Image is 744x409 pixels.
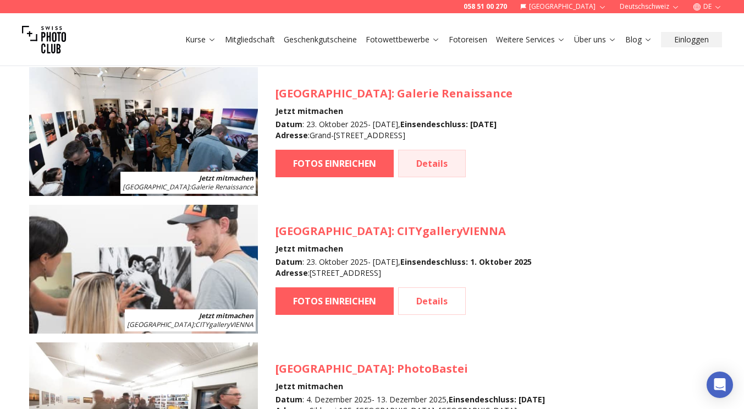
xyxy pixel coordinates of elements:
a: Geschenkgutscheine [284,34,357,45]
button: Fotoreisen [444,32,492,47]
a: Fotowettbewerbe [366,34,440,45]
button: Mitgliedschaft [221,32,279,47]
a: Über uns [574,34,616,45]
a: FOTOS EINREICHEN [275,287,394,315]
h4: Jetzt mitmachen [275,381,545,392]
h4: Jetzt mitmachen [275,106,512,117]
a: Weitere Services [496,34,565,45]
span: [GEOGRAPHIC_DATA] [123,182,189,192]
a: Mitgliedschaft [225,34,275,45]
b: Einsendeschluss : 1. Oktober 2025 [400,257,532,267]
a: Kurse [185,34,216,45]
button: Über uns [570,32,621,47]
img: Swiss photo club [22,18,66,62]
button: Geschenkgutscheine [279,32,361,47]
h3: : CITYgalleryVIENNA [275,223,532,239]
b: Jetzt mitmachen [199,311,253,320]
span: [GEOGRAPHIC_DATA] [275,223,392,238]
b: Datum [275,394,302,405]
button: Fotowettbewerbe [361,32,444,47]
a: Blog [625,34,652,45]
button: Blog [621,32,657,47]
div: Open Intercom Messenger [707,372,733,398]
img: SPC Photo Awards WIEN Oktober 2025 [29,205,258,334]
b: Datum [275,257,302,267]
b: Einsendeschluss : [DATE] [400,119,497,129]
span: [GEOGRAPHIC_DATA] [275,361,392,376]
button: Weitere Services [492,32,570,47]
span: : Galerie Renaissance [123,182,253,192]
span: : CITYgalleryVIENNA [127,320,253,329]
a: Details [398,150,466,177]
img: SPC Photo Awards Geneva: October 2025 [29,67,258,196]
button: Einloggen [661,32,722,47]
a: Fotoreisen [449,34,487,45]
a: FOTOS EINREICHEN [275,150,394,177]
h3: : PhotoBastei [275,361,545,377]
b: Adresse [275,268,308,278]
a: Details [398,287,466,315]
b: Datum [275,119,302,129]
b: Adresse [275,130,308,140]
b: Einsendeschluss : [DATE] [449,394,545,405]
div: : 23. Oktober 2025 - [DATE] , : Grand-[STREET_ADDRESS] [275,119,512,141]
span: [GEOGRAPHIC_DATA] [275,86,392,101]
a: 058 51 00 270 [464,2,507,11]
button: Kurse [181,32,221,47]
div: : 23. Oktober 2025 - [DATE] , : [STREET_ADDRESS] [275,257,532,279]
span: [GEOGRAPHIC_DATA] [127,320,194,329]
h4: Jetzt mitmachen [275,243,532,254]
h3: : Galerie Renaissance [275,86,512,101]
b: Jetzt mitmachen [199,173,253,183]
